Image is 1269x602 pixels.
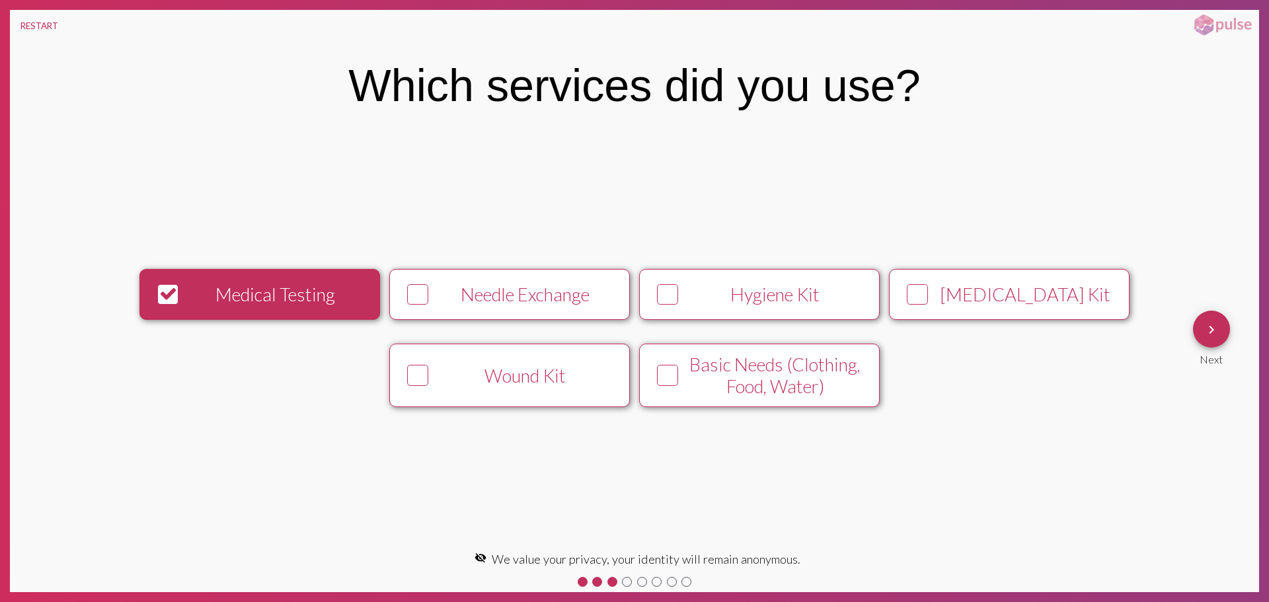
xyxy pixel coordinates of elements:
button: Basic Needs (Clothing, Food, Water) [639,344,880,406]
button: Hygiene Kit [639,269,880,320]
div: Basic Needs (Clothing, Food, Water) [683,354,867,397]
button: Needle Exchange [389,269,630,320]
div: Needle Exchange [434,283,617,305]
button: [MEDICAL_DATA] Kit [889,269,1130,320]
div: Hygiene Kit [683,283,867,305]
span: We value your privacy, your identity will remain anonymous. [492,552,800,566]
div: [MEDICAL_DATA] Kit [933,283,1117,305]
button: Medical Testing [139,269,380,320]
mat-icon: visibility_off [475,552,486,564]
div: Medical Testing [184,283,367,305]
div: Next [1193,348,1230,365]
div: Which services did you use? [348,59,921,111]
button: Wound Kit [389,344,630,406]
button: Next Question [1193,311,1230,348]
mat-icon: Next Question [1204,322,1219,338]
div: Wound Kit [434,365,617,387]
img: pulsehorizontalsmall.png [1190,13,1256,37]
button: RESTART [10,10,69,42]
